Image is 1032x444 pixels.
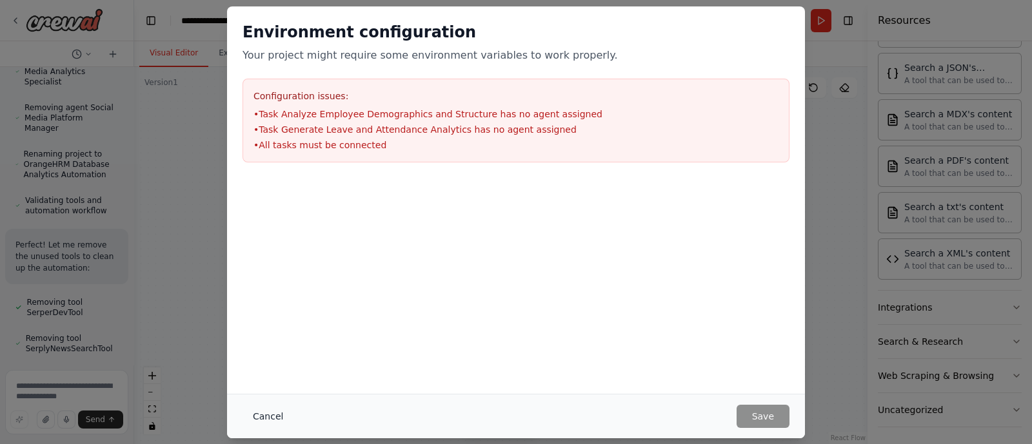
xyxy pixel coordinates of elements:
button: Save [737,405,789,428]
h2: Environment configuration [243,22,789,43]
button: Cancel [243,405,293,428]
li: • Task Generate Leave and Attendance Analytics has no agent assigned [253,123,779,136]
p: Your project might require some environment variables to work properly. [243,48,789,63]
li: • Task Analyze Employee Demographics and Structure has no agent assigned [253,108,779,121]
li: • All tasks must be connected [253,139,779,151]
h3: Configuration issues: [253,90,779,102]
